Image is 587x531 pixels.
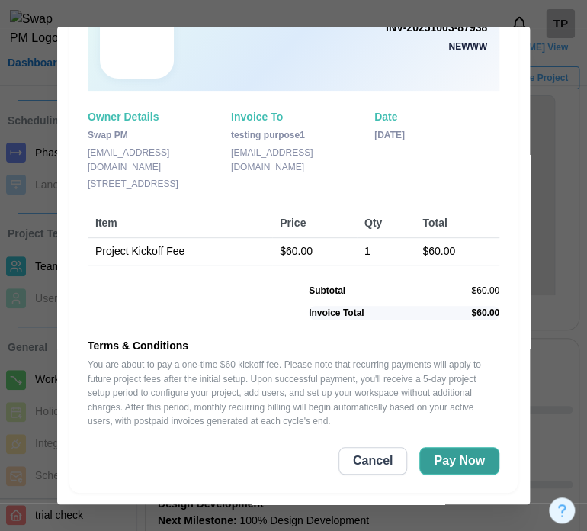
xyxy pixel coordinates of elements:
[109,12,183,69] img: Logo
[434,448,485,474] span: Pay Now
[231,146,356,174] div: [EMAIL_ADDRESS][DOMAIN_NAME]
[95,215,265,232] div: Item
[88,237,272,265] td: Project Kickoff Fee
[422,215,492,232] div: Total
[231,109,356,126] div: Invoice To
[471,284,499,298] div: $ 60.00
[374,128,499,143] div: [DATE]
[415,237,499,265] td: $60.00
[448,40,487,54] div: newww
[88,146,213,174] div: [EMAIL_ADDRESS][DOMAIN_NAME]
[88,177,213,191] div: [STREET_ADDRESS]
[374,109,499,126] div: Date
[338,447,407,475] button: Cancel
[419,447,499,475] button: Pay Now
[88,338,499,355] div: Terms & Conditions
[309,284,345,298] div: Subtotal
[280,215,349,232] div: Price
[309,306,364,320] div: Invoice Total
[88,109,213,126] div: Owner Details
[88,358,499,429] div: You are about to pay a one-time $60 kickoff fee. Please note that recurring payments will apply t...
[88,128,213,143] div: Swap PM
[357,237,415,265] td: 1
[471,306,499,320] div: $ 60.00
[231,128,356,143] div: testing purpose1
[364,215,407,232] div: Qty
[386,20,487,37] div: INV-20251003-87938
[353,448,393,474] span: Cancel
[272,237,357,265] td: $60.00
